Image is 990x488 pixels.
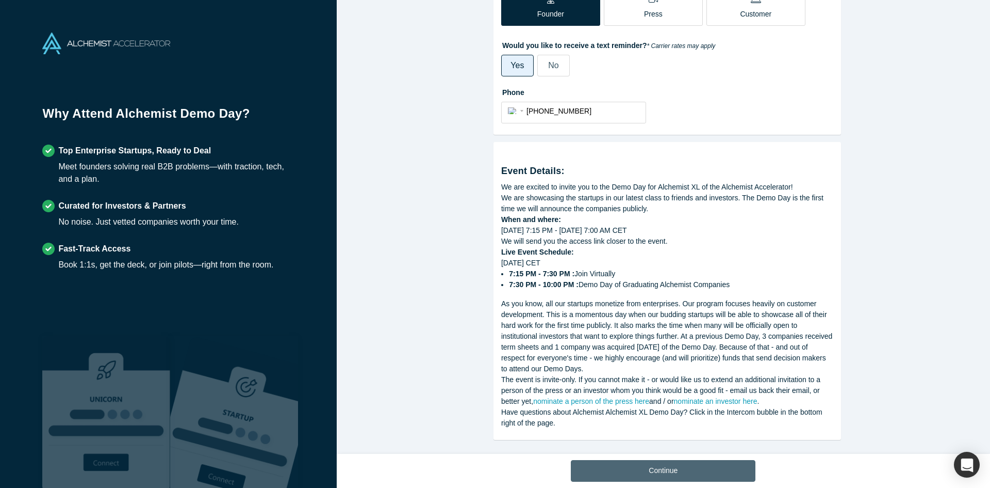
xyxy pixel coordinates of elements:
[58,244,130,253] strong: Fast-Track Access
[537,9,564,20] p: Founder
[501,258,833,290] div: [DATE] CET
[501,215,561,224] strong: When and where:
[501,225,833,236] div: [DATE] 7:15 PM - [DATE] 7:00 AM CET
[501,236,833,247] div: We will send you the access link closer to the event.
[509,270,574,278] strong: 7:15 PM - 7:30 PM :
[58,161,294,185] div: Meet founders solving real B2B problems—with traction, tech, and a plan.
[509,269,833,279] li: Join Virtually
[509,279,833,290] li: Demo Day of Graduating Alchemist Companies
[501,193,833,214] div: We are showcasing the startups in our latest class to friends and investors. The Demo Day is the ...
[58,216,239,228] div: No noise. Just vetted companies worth your time.
[501,298,833,374] div: As you know, all our startups monetize from enterprises. Our program focuses heavily on customer ...
[533,397,649,405] a: nominate a person of the press here
[42,104,294,130] h1: Why Attend Alchemist Demo Day?
[501,37,833,51] label: Would you like to receive a text reminder?
[58,146,211,155] strong: Top Enterprise Startups, Ready to Deal
[674,397,757,405] a: nominate an investor here
[501,182,833,193] div: We are excited to invite you to the Demo Day for Alchemist XL of the Alchemist Accelerator!
[58,259,273,271] div: Book 1:1s, get the deck, or join pilots—right from the room.
[501,166,565,176] strong: Event Details:
[501,248,574,256] strong: Live Event Schedule:
[509,280,579,289] strong: 7:30 PM - 10:00 PM :
[647,42,716,50] em: * Carrier rates may apply
[644,9,663,20] p: Press
[501,407,833,429] div: Have questions about Alchemist Alchemist XL Demo Day? Click in the Intercom bubble in the bottom ...
[501,84,833,98] label: Phone
[571,460,755,482] button: Continue
[170,336,298,488] img: Prism AI
[548,61,558,70] span: No
[42,33,170,54] img: Alchemist Accelerator Logo
[740,9,771,20] p: Customer
[501,374,833,407] div: The event is invite-only. If you cannot make it - or would like us to extend an additional invita...
[58,201,186,210] strong: Curated for Investors & Partners
[510,61,524,70] span: Yes
[42,336,170,488] img: Robust Technologies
